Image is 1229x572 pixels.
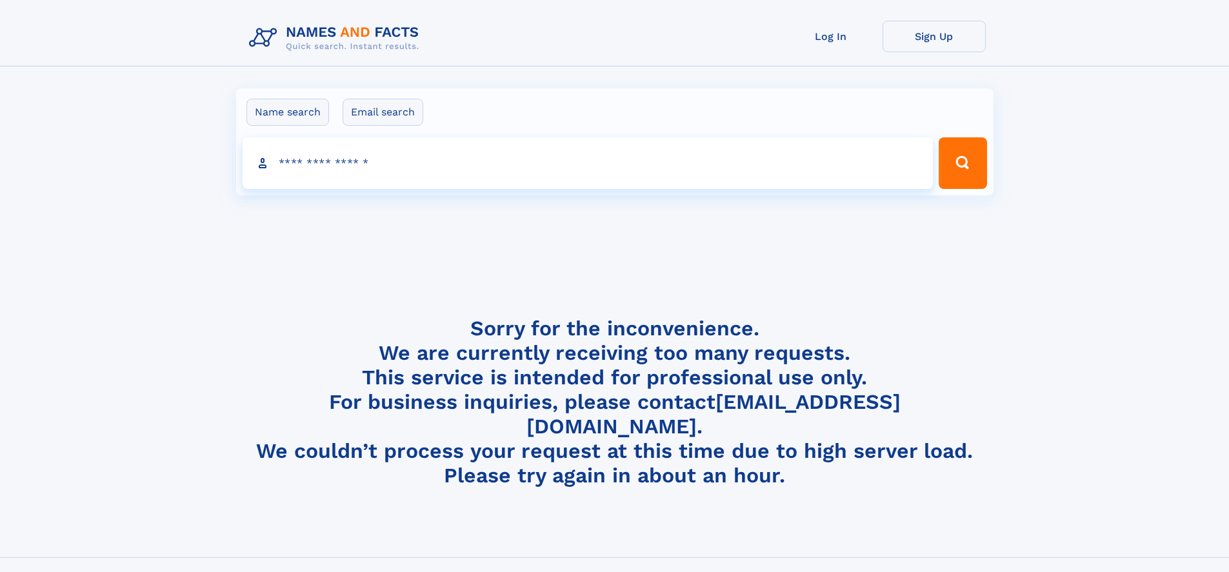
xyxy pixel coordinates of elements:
[246,99,329,126] label: Name search
[526,390,901,439] a: [EMAIL_ADDRESS][DOMAIN_NAME]
[779,21,883,52] a: Log In
[939,137,986,189] button: Search Button
[244,316,986,488] h4: Sorry for the inconvenience. We are currently receiving too many requests. This service is intend...
[244,21,430,55] img: Logo Names and Facts
[883,21,986,52] a: Sign Up
[343,99,423,126] label: Email search
[243,137,934,189] input: search input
